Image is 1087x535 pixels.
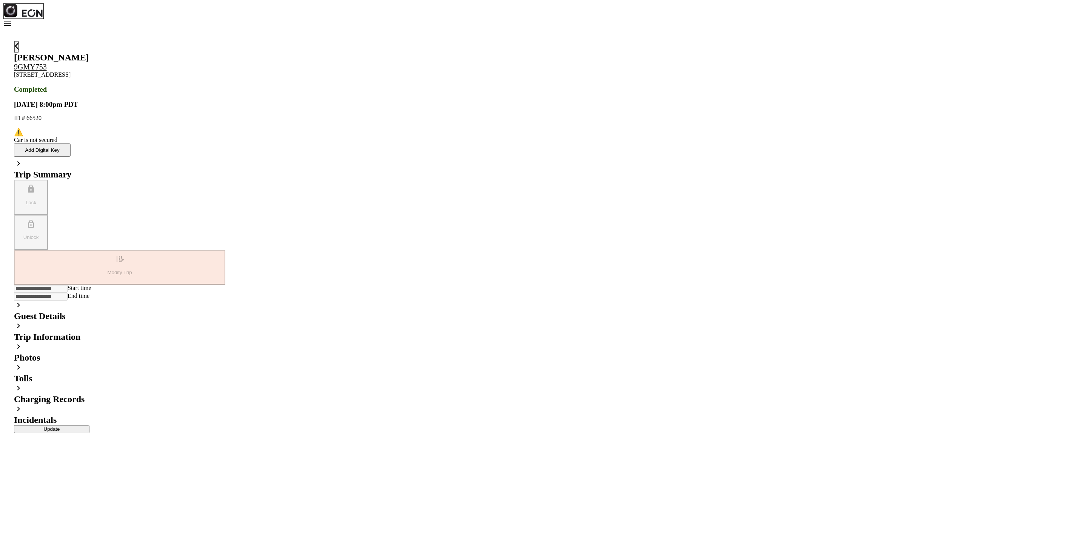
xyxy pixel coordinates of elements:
[14,311,225,321] h2: Guest Details
[14,415,225,425] h2: Incidentals
[14,363,23,372] span: keyboard_arrow_right
[14,215,48,250] button: Unlock
[14,128,146,137] div: ⚠️
[3,19,12,28] span: menu
[14,321,23,330] span: keyboard_arrow_right
[14,85,225,94] h3: Completed
[15,42,24,51] span: arrow_back_ios
[14,384,23,393] span: keyboard_arrow_right
[14,143,71,157] button: Add Digital Key
[115,254,124,264] span: edit_road
[14,170,225,180] h2: Trip Summary
[26,184,35,193] span: lock
[14,71,225,78] p: [STREET_ADDRESS]
[14,353,225,363] h2: Photos
[14,52,225,63] h2: [PERSON_NAME]
[14,137,146,143] div: Car is not secured
[18,200,43,205] p: Lock
[14,180,48,215] button: Lock
[14,394,225,404] h2: Charging Records
[14,404,23,413] span: keyboard_arrow_right
[68,285,91,291] label: Start time
[14,159,23,168] span: keyboard_arrow_right
[14,342,23,351] span: keyboard_arrow_right
[68,293,89,299] label: End time
[14,115,225,122] p: ID # 66520
[14,63,47,71] a: 9GMY753
[26,219,35,228] span: lock_open
[14,250,225,285] button: Modify Trip
[14,100,225,109] h3: [DATE] 8:00pm PDT
[14,373,225,384] h2: Tolls
[18,234,43,240] p: Unlock
[18,270,221,275] p: Modify Trip
[14,332,225,342] h2: Trip Information
[14,425,89,433] button: Update
[14,301,23,310] span: keyboard_arrow_right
